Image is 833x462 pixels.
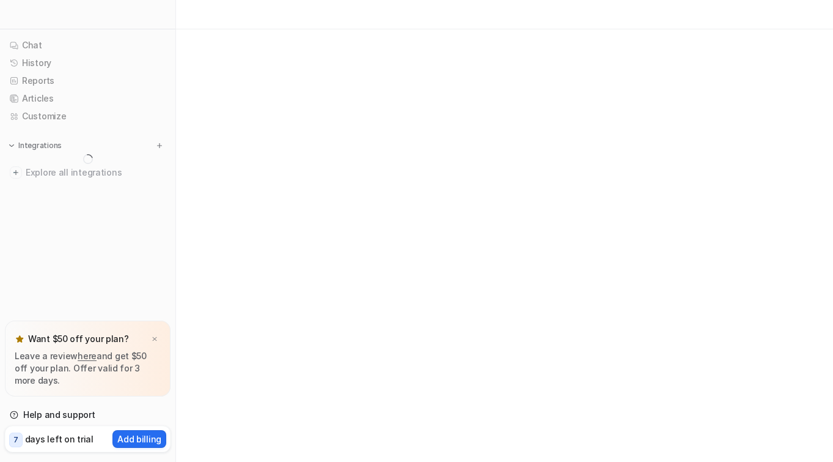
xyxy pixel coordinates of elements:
p: Leave a review and get $50 off your plan. Offer valid for 3 more days. [15,350,161,387]
a: here [78,351,97,361]
a: Reports [5,72,171,89]
img: x [151,335,158,343]
p: 7 [13,434,18,445]
a: Chat [5,37,171,54]
p: Add billing [117,433,161,445]
a: Help and support [5,406,171,423]
a: History [5,54,171,72]
span: Explore all integrations [26,163,166,182]
a: Customize [5,108,171,125]
img: explore all integrations [10,166,22,179]
img: star [15,334,24,344]
button: Integrations [5,140,65,152]
a: Articles [5,90,171,107]
p: Want $50 off your plan? [28,333,129,345]
img: menu_add.svg [155,141,164,150]
img: expand menu [7,141,16,150]
p: days left on trial [25,433,94,445]
a: Explore all integrations [5,164,171,181]
button: Add billing [112,430,166,448]
p: Integrations [18,141,62,151]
